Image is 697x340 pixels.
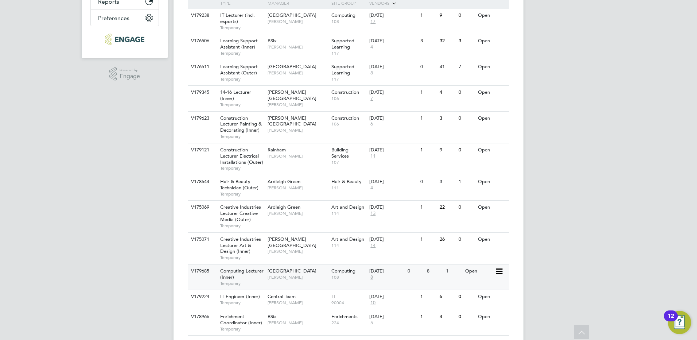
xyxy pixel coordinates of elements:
span: 111 [331,185,366,191]
div: 22 [438,201,457,214]
div: V179685 [189,264,215,278]
span: Learning Support Assistant (Outer) [220,63,258,76]
span: 13 [369,210,377,217]
span: [PERSON_NAME] [268,102,328,108]
span: 106 [331,96,366,101]
div: V179623 [189,112,215,125]
span: [PERSON_NAME] [268,300,328,306]
div: 1 [418,233,437,246]
a: Go to home page [90,34,159,45]
span: Powered by [120,67,140,73]
span: IT [331,293,335,300]
span: [PERSON_NAME] [268,185,328,191]
span: Preferences [98,15,129,22]
span: 5 [369,320,374,326]
span: Temporary [220,25,264,31]
span: Construction Lecturer Painting & Decorating (Inner) [220,115,262,134]
div: 1 [418,201,437,214]
span: Creative Industries Lecturer Art & Design (Inner) [220,236,261,255]
span: Temporary [220,165,264,171]
div: Open [463,264,495,278]
span: Construction [331,115,359,121]
div: 4 [438,86,457,99]
a: Powered byEngage [109,67,140,81]
span: [GEOGRAPHIC_DATA] [268,268,316,274]
span: 90004 [331,300,366,306]
div: 1 [418,143,437,157]
div: [DATE] [369,294,417,300]
span: 114 [331,210,366,216]
div: 4 [438,310,457,324]
div: V176511 [189,60,215,74]
div: [DATE] [369,314,417,320]
span: [PERSON_NAME] [268,70,328,76]
span: 17 [369,19,377,25]
span: BSix [268,38,277,44]
div: 0 [457,201,476,214]
div: 0 [457,112,476,125]
span: IT Engineer (Inner) [220,293,260,300]
div: V176506 [189,34,215,48]
span: [GEOGRAPHIC_DATA] [268,12,316,18]
div: Open [476,86,508,99]
span: 108 [331,19,366,24]
div: 3 [438,112,457,125]
span: Learning Support Assistant (Inner) [220,38,258,50]
span: IT Lecturer (incl. esports) [220,12,255,24]
div: V175071 [189,233,215,246]
span: [GEOGRAPHIC_DATA] [268,63,316,70]
div: 1 [418,310,437,324]
span: 108 [331,274,366,280]
span: Building Services [331,147,349,159]
div: 1 [418,112,437,125]
div: 26 [438,233,457,246]
span: Central Team [268,293,296,300]
div: 8 [425,264,444,278]
div: [DATE] [369,268,404,274]
div: 9 [438,9,457,22]
span: Construction Lecturer Electrical Installations (Outer) [220,147,263,165]
div: Open [476,60,508,74]
button: Preferences [91,10,159,26]
div: Open [476,201,508,214]
div: 0 [406,264,425,278]
div: 1 [418,86,437,99]
span: 106 [331,121,366,127]
span: 14 [369,243,377,249]
span: Art and Design [331,236,364,242]
span: [PERSON_NAME] [268,44,328,50]
div: 3 [438,175,457,189]
div: Open [476,9,508,22]
span: Engage [120,73,140,80]
div: [DATE] [369,64,417,70]
span: 8 [369,274,374,281]
div: 0 [457,9,476,22]
span: 7 [369,96,374,102]
span: Temporary [220,191,264,197]
button: Open Resource Center, 12 new notifications [668,311,691,334]
span: 6 [369,121,374,127]
div: Open [476,233,508,246]
div: V179345 [189,86,215,99]
span: Temporary [220,102,264,108]
span: [PERSON_NAME] [268,320,328,326]
span: Ardleigh Green [268,178,300,185]
span: 107 [331,159,366,165]
div: 1 [457,175,476,189]
div: 0 [457,86,476,99]
span: [PERSON_NAME] [268,210,328,216]
span: Temporary [220,281,264,286]
span: Temporary [220,300,264,306]
div: V178966 [189,310,215,324]
div: [DATE] [369,115,417,121]
div: 41 [438,60,457,74]
div: [DATE] [369,204,417,210]
span: Supported Learning [331,63,354,76]
span: 14-16 Lecturer (Inner) [220,89,251,101]
span: Temporary [220,326,264,332]
div: Open [476,175,508,189]
div: Open [476,112,508,125]
span: Art and Design [331,204,364,210]
div: V179238 [189,9,215,22]
div: 32 [438,34,457,48]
